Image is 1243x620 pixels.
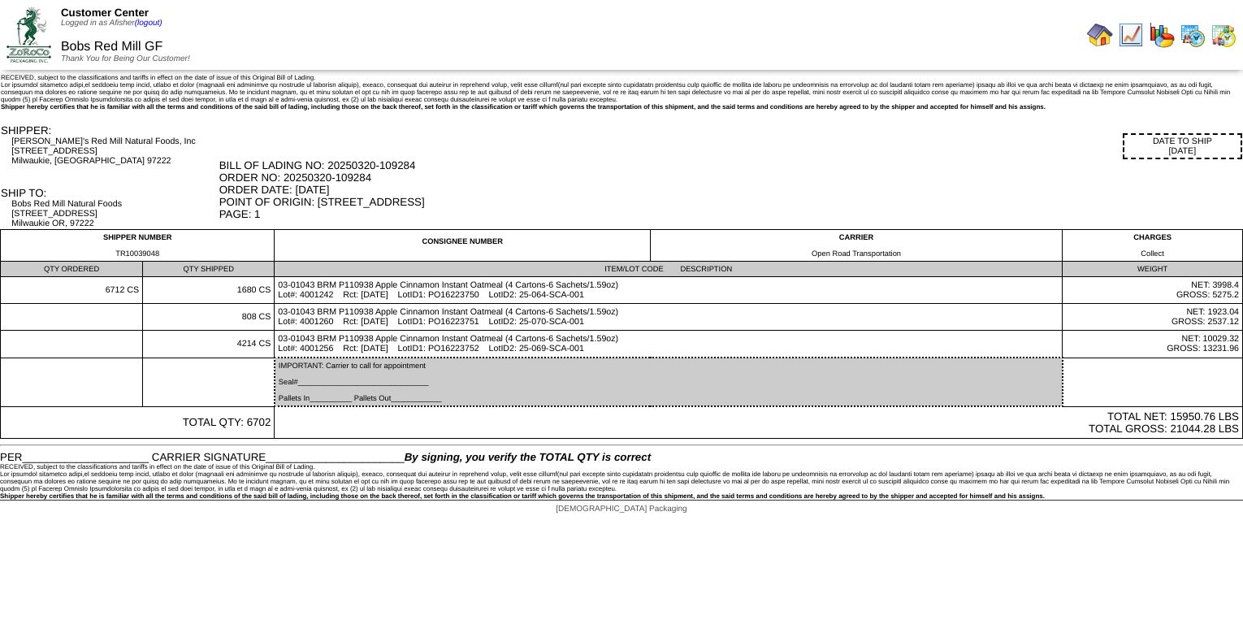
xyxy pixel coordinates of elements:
div: TR10039048 [4,249,271,258]
td: TOTAL QTY: 6702 [1,406,275,439]
td: NET: 3998.4 GROSS: 5275.2 [1063,277,1243,304]
td: SHIPPER NUMBER [1,230,275,262]
span: Logged in as Afisher [61,19,162,28]
div: Open Road Transportation [654,249,1059,258]
td: IMPORTANT: Carrier to call for appointment Seal#_______________________________ Pallets In_______... [275,358,1063,406]
div: [PERSON_NAME]'s Red Mill Natural Foods, Inc [STREET_ADDRESS] Milwaukie, [GEOGRAPHIC_DATA] 97222 [11,137,217,166]
img: calendarprod.gif [1180,22,1206,48]
div: Bobs Red Mill Natural Foods [STREET_ADDRESS] Milwaukie OR, 97222 [11,199,217,228]
span: Customer Center [61,7,149,19]
img: ZoRoCo_Logo(Green%26Foil)%20jpg.webp [6,7,51,62]
td: 6712 CS [1,277,143,304]
td: 03-01043 BRM P110938 Apple Cinnamon Instant Oatmeal (4 Cartons-6 Sachets/1.59oz) Lot#: 4001242 Rc... [275,277,1063,304]
a: (logout) [135,19,162,28]
td: 808 CS [143,304,275,331]
div: DATE TO SHIP [DATE] [1123,133,1242,159]
td: 1680 CS [143,277,275,304]
span: Bobs Red Mill GF [61,40,162,54]
td: CHARGES [1063,230,1243,262]
div: BILL OF LADING NO: 20250320-109284 ORDER NO: 20250320-109284 ORDER DATE: [DATE] POINT OF ORIGIN: ... [219,159,1242,220]
td: 03-01043 BRM P110938 Apple Cinnamon Instant Oatmeal (4 Cartons-6 Sachets/1.59oz) Lot#: 4001260 Rc... [275,304,1063,331]
img: home.gif [1087,22,1113,48]
td: QTY SHIPPED [143,262,275,277]
td: 03-01043 BRM P110938 Apple Cinnamon Instant Oatmeal (4 Cartons-6 Sachets/1.59oz) Lot#: 4001256 Rc... [275,331,1063,358]
td: WEIGHT [1063,262,1243,277]
td: NET: 10029.32 GROSS: 13231.96 [1063,331,1243,358]
div: Shipper hereby certifies that he is familiar with all the terms and conditions of the said bill o... [1,103,1242,111]
div: SHIP TO: [1,187,218,199]
td: TOTAL NET: 15950.76 LBS TOTAL GROSS: 21044.28 LBS [275,406,1243,439]
div: SHIPPER: [1,124,218,137]
td: NET: 1923.04 GROSS: 2537.12 [1063,304,1243,331]
td: QTY ORDERED [1,262,143,277]
img: calendarinout.gif [1211,22,1237,48]
td: CARRIER [650,230,1062,262]
td: 4214 CS [143,331,275,358]
span: [DEMOGRAPHIC_DATA] Packaging [556,505,686,514]
img: graph.gif [1149,22,1175,48]
img: line_graph.gif [1118,22,1144,48]
span: Thank You for Being Our Customer! [61,54,190,63]
span: By signing, you verify the TOTAL QTY is correct [405,451,651,463]
div: Collect [1066,249,1239,258]
td: ITEM/LOT CODE DESCRIPTION [275,262,1063,277]
td: CONSIGNEE NUMBER [275,230,651,262]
